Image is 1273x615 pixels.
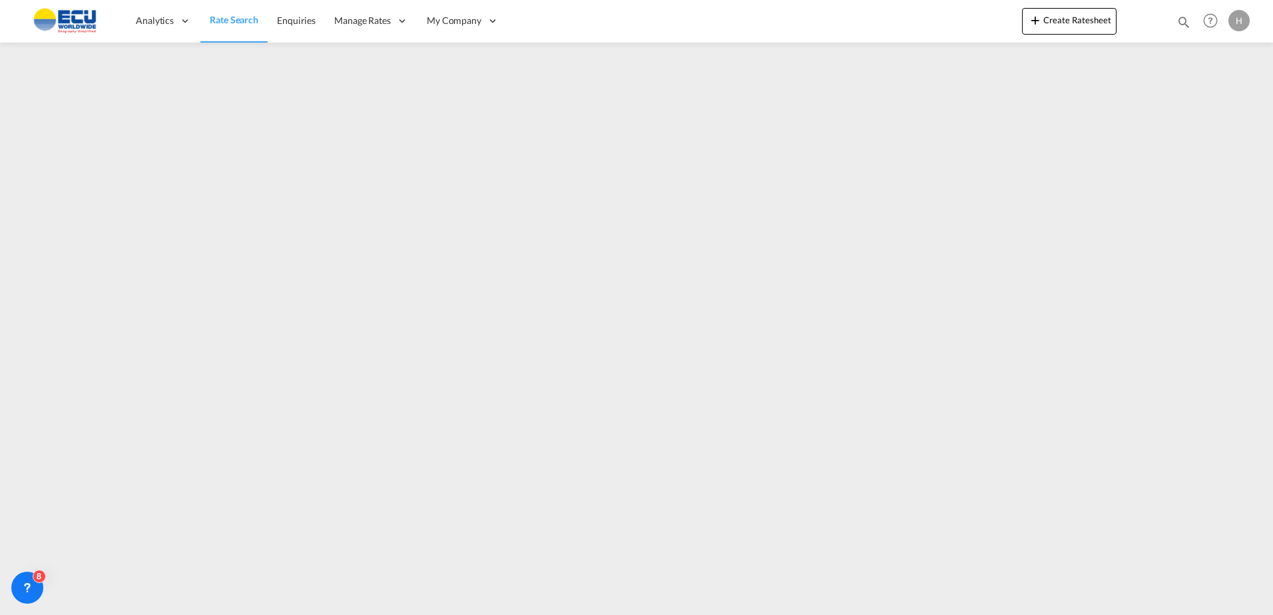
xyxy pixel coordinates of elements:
[1022,8,1117,35] button: icon-plus 400-fgCreate Ratesheet
[1228,10,1250,31] div: H
[1027,12,1043,28] md-icon: icon-plus 400-fg
[1176,15,1191,35] div: icon-magnify
[210,14,258,25] span: Rate Search
[1199,9,1222,32] span: Help
[136,14,174,27] span: Analytics
[1199,9,1228,33] div: Help
[334,14,391,27] span: Manage Rates
[427,14,481,27] span: My Company
[20,6,110,36] img: 6cccb1402a9411edb762cf9624ab9cda.png
[1176,15,1191,29] md-icon: icon-magnify
[277,15,316,26] span: Enquiries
